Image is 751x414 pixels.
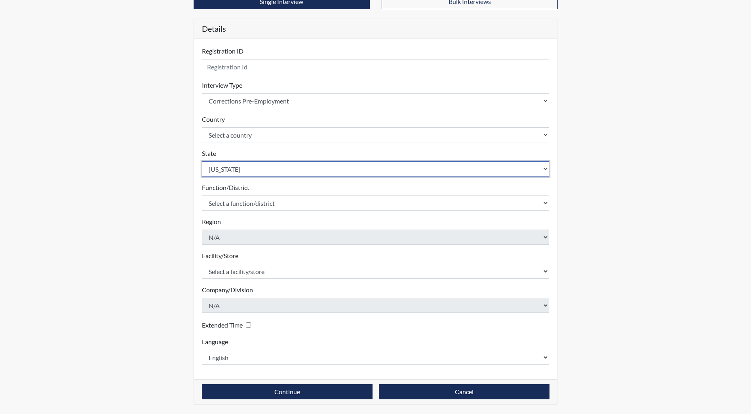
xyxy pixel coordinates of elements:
[202,337,228,347] label: Language
[202,251,238,261] label: Facility/Store
[379,384,549,399] button: Cancel
[202,46,243,56] label: Registration ID
[202,149,216,158] label: State
[202,59,549,74] input: Insert a Registration ID, which needs to be a unique alphanumeric value for each interviewee
[202,285,253,295] label: Company/Division
[202,115,225,124] label: Country
[202,384,373,399] button: Continue
[202,217,221,226] label: Region
[202,183,249,192] label: Function/District
[194,19,557,38] h5: Details
[202,319,254,331] div: Checking this box will provide the interviewee with an accomodation of extra time to answer each ...
[202,320,243,330] label: Extended Time
[202,80,242,90] label: Interview Type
